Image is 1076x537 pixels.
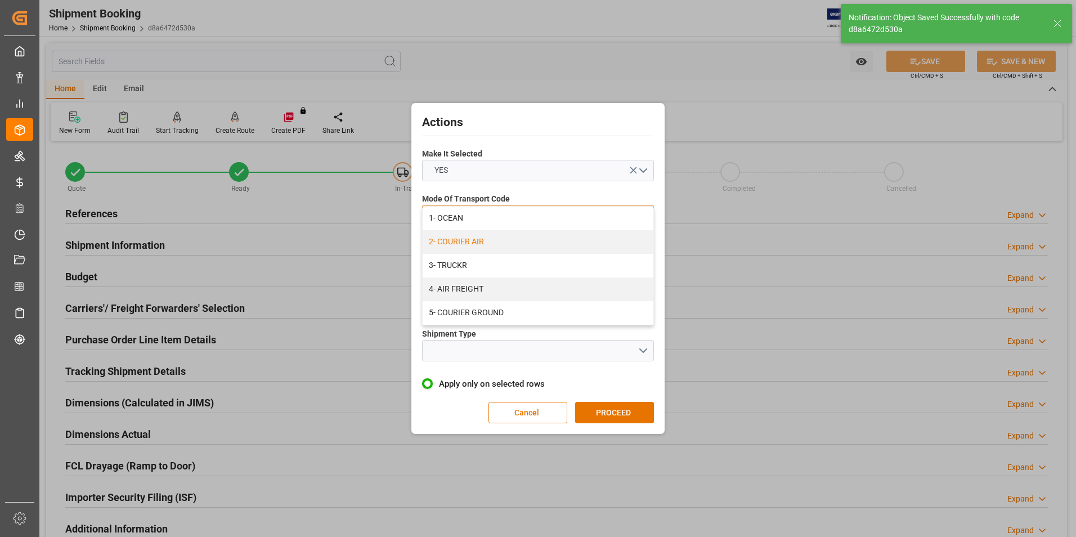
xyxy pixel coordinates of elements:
[423,254,653,278] div: 3- TRUCKR
[422,160,654,181] button: open menu
[422,114,654,132] h2: Actions
[422,205,654,226] button: close menu
[422,377,654,391] label: Apply only on selected rows
[423,230,653,254] div: 2- COURIER AIR
[422,328,476,340] span: Shipment Type
[422,148,482,160] span: Make It Selected
[422,340,654,361] button: open menu
[422,193,510,205] span: Mode Of Transport Code
[423,207,653,230] div: 1- OCEAN
[423,301,653,325] div: 5- COURIER GROUND
[849,12,1042,35] div: Notification: Object Saved Successfully with code d8a6472d530a
[575,402,654,423] button: PROCEED
[488,402,567,423] button: Cancel
[429,164,454,176] span: YES
[423,278,653,301] div: 4- AIR FREIGHT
